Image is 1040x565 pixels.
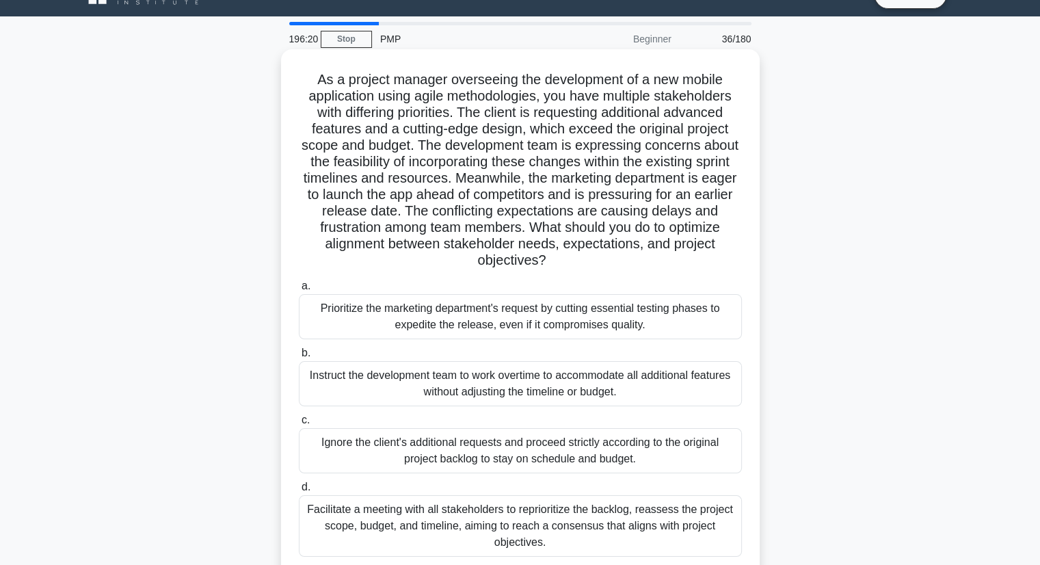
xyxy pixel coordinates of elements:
[302,280,310,291] span: a.
[321,31,372,48] a: Stop
[299,428,742,473] div: Ignore the client's additional requests and proceed strictly according to the original project ba...
[302,481,310,492] span: d.
[302,414,310,425] span: c.
[372,25,560,53] div: PMP
[302,347,310,358] span: b.
[680,25,760,53] div: 36/180
[299,361,742,406] div: Instruct the development team to work overtime to accommodate all additional features without adj...
[299,495,742,557] div: Facilitate a meeting with all stakeholders to reprioritize the backlog, reassess the project scop...
[281,25,321,53] div: 196:20
[299,294,742,339] div: Prioritize the marketing department's request by cutting essential testing phases to expedite the...
[560,25,680,53] div: Beginner
[297,71,743,270] h5: As a project manager overseeing the development of a new mobile application using agile methodolo...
